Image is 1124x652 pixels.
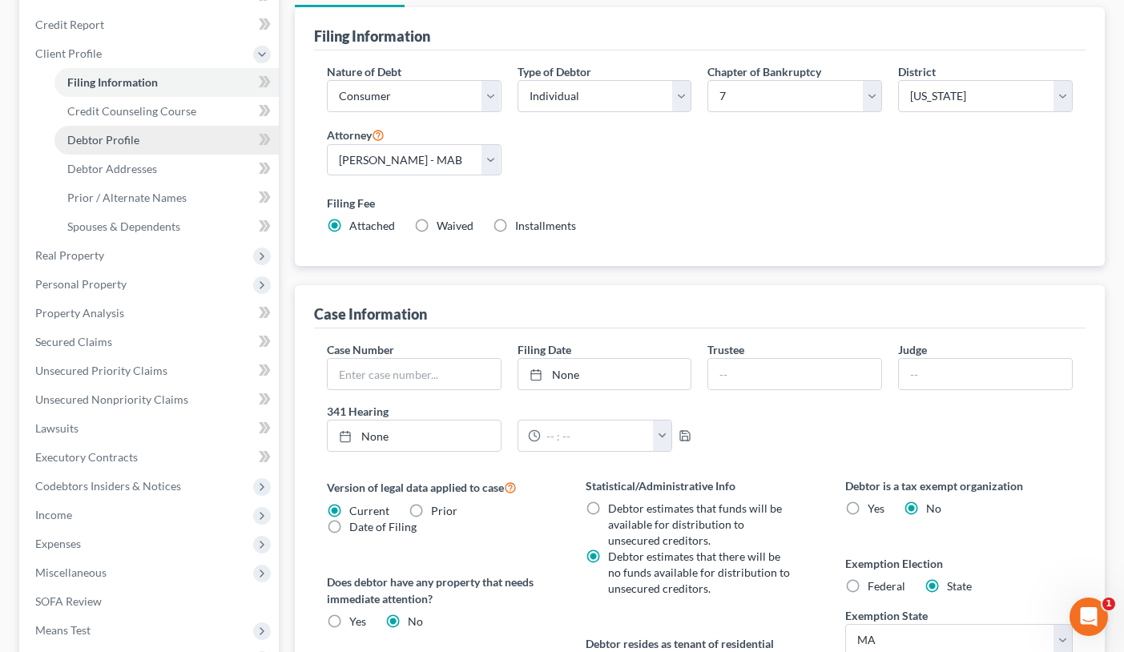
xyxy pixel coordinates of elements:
label: 341 Hearing [319,403,700,420]
span: Yes [349,614,366,628]
span: No [408,614,423,628]
label: District [898,63,936,80]
input: -- : -- [541,421,654,451]
span: Credit Counseling Course [67,104,196,118]
span: Miscellaneous [35,565,107,579]
span: 1 [1102,598,1115,610]
label: Judge [898,341,927,358]
label: Filing Fee [327,195,1073,211]
a: Spouses & Dependents [54,212,279,241]
span: Spouses & Dependents [67,219,180,233]
a: None [518,359,691,389]
span: Debtor estimates that there will be no funds available for distribution to unsecured creditors. [608,549,790,595]
span: Income [35,508,72,521]
span: Yes [868,501,884,515]
span: Credit Report [35,18,104,31]
span: Executory Contracts [35,450,138,464]
span: Prior [431,504,457,517]
label: Exemption Election [845,555,1073,572]
a: Credit Counseling Course [54,97,279,126]
span: Filing Information [67,75,158,89]
label: Type of Debtor [518,63,591,80]
span: Client Profile [35,46,102,60]
span: Current [349,504,389,517]
a: Debtor Addresses [54,155,279,183]
a: Filing Information [54,68,279,97]
div: Filing Information [314,26,430,46]
input: -- [708,359,881,389]
input: -- [899,359,1072,389]
a: Secured Claims [22,328,279,356]
a: Executory Contracts [22,443,279,472]
span: Prior / Alternate Names [67,191,187,204]
span: Debtor Addresses [67,162,157,175]
label: Attorney [327,125,385,144]
div: Case Information [314,304,427,324]
a: None [328,421,501,451]
span: Federal [868,579,905,593]
span: State [947,579,972,593]
a: Debtor Profile [54,126,279,155]
span: Installments [515,219,576,232]
label: Does debtor have any property that needs immediate attention? [327,574,554,607]
label: Trustee [707,341,744,358]
span: Secured Claims [35,335,112,348]
label: Statistical/Administrative Info [586,477,813,494]
a: SOFA Review [22,587,279,616]
span: Date of Filing [349,520,417,533]
span: Expenses [35,537,81,550]
span: Debtor Profile [67,133,139,147]
span: Waived [437,219,473,232]
span: Real Property [35,248,104,262]
span: No [926,501,941,515]
span: Debtor estimates that funds will be available for distribution to unsecured creditors. [608,501,782,547]
span: Personal Property [35,277,127,291]
span: SOFA Review [35,594,102,608]
a: Property Analysis [22,299,279,328]
label: Nature of Debt [327,63,401,80]
label: Debtor is a tax exempt organization [845,477,1073,494]
iframe: Intercom live chat [1070,598,1108,636]
label: Exemption State [845,607,928,624]
label: Case Number [327,341,394,358]
span: Means Test [35,623,91,637]
span: Codebtors Insiders & Notices [35,479,181,493]
span: Property Analysis [35,306,124,320]
a: Prior / Alternate Names [54,183,279,212]
a: Lawsuits [22,414,279,443]
a: Credit Report [22,10,279,39]
a: Unsecured Priority Claims [22,356,279,385]
span: Unsecured Priority Claims [35,364,167,377]
input: Enter case number... [328,359,501,389]
label: Filing Date [518,341,571,358]
label: Chapter of Bankruptcy [707,63,821,80]
span: Unsecured Nonpriority Claims [35,392,188,406]
span: Lawsuits [35,421,79,435]
label: Version of legal data applied to case [327,477,554,497]
span: Attached [349,219,395,232]
a: Unsecured Nonpriority Claims [22,385,279,414]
